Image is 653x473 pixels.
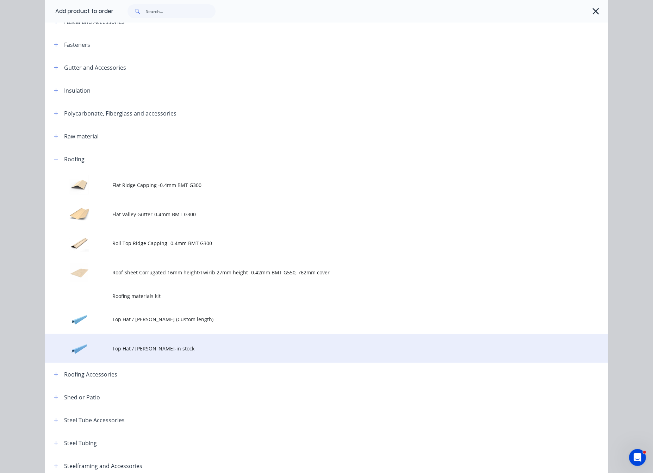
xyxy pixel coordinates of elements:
span: Top Hat / [PERSON_NAME]-in stock [112,345,509,352]
span: Roll Top Ridge Capping- 0.4mm BMT G300 [112,239,509,247]
div: Raw material [64,132,99,141]
div: Polycarbonate, Fiberglass and accessories [64,109,176,118]
span: Flat Ridge Capping -0.4mm BMT G300 [112,181,509,189]
input: Search... [146,4,216,18]
div: Steel Tubing [64,439,97,447]
span: Roofing materials kit [112,292,509,300]
span: Flat Valley Gutter-0.4mm BMT G300 [112,211,509,218]
div: Insulation [64,86,91,95]
div: Gutter and Accessories [64,63,126,72]
div: Steelframing and Accessories [64,462,142,470]
div: Roofing [64,155,85,163]
div: Roofing Accessories [64,370,117,379]
div: Fasteners [64,41,90,49]
div: Steel Tube Accessories [64,416,125,424]
iframe: Intercom live chat [629,449,646,466]
span: Top Hat / [PERSON_NAME] (Custom length) [112,316,509,323]
span: Roof Sheet Corrugated 16mm height/Twirib 27mm height- 0.42mm BMT G550, 762mm cover [112,269,509,276]
div: Shed or Patio [64,393,100,402]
